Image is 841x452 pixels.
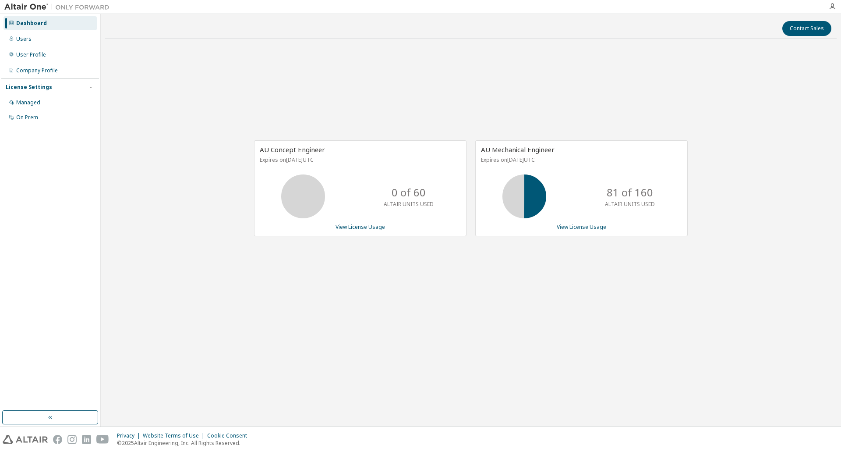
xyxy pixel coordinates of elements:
img: altair_logo.svg [3,435,48,444]
p: ALTAIR UNITS USED [605,200,655,208]
div: License Settings [6,84,52,91]
div: Dashboard [16,20,47,27]
p: 0 of 60 [392,185,426,200]
div: Users [16,36,32,43]
a: View License Usage [557,223,606,231]
p: Expires on [DATE] UTC [260,156,459,164]
div: User Profile [16,51,46,58]
div: Privacy [117,432,143,439]
div: Company Profile [16,67,58,74]
img: instagram.svg [67,435,77,444]
div: Website Terms of Use [143,432,207,439]
div: Cookie Consent [207,432,252,439]
p: © 2025 Altair Engineering, Inc. All Rights Reserved. [117,439,252,447]
span: AU Concept Engineer [260,145,325,154]
button: Contact Sales [782,21,831,36]
div: Managed [16,99,40,106]
img: Altair One [4,3,114,11]
p: 81 of 160 [607,185,653,200]
img: linkedin.svg [82,435,91,444]
img: facebook.svg [53,435,62,444]
div: On Prem [16,114,38,121]
a: View License Usage [336,223,385,231]
p: ALTAIR UNITS USED [384,200,434,208]
span: AU Mechanical Engineer [481,145,555,154]
img: youtube.svg [96,435,109,444]
p: Expires on [DATE] UTC [481,156,680,164]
